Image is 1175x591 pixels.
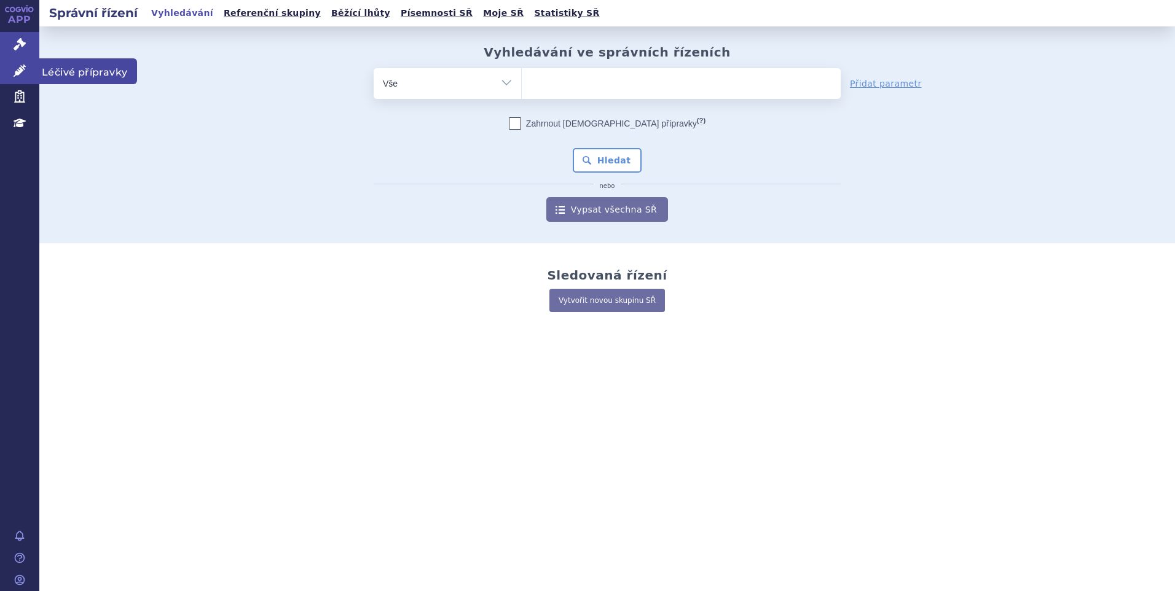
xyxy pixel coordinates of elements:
[594,182,621,190] i: nebo
[546,197,668,222] a: Vypsat všechna SŘ
[39,58,137,84] span: Léčivé přípravky
[484,45,731,60] h2: Vyhledávání ve správních řízeních
[850,77,922,90] a: Přidat parametr
[220,5,324,22] a: Referenční skupiny
[549,289,665,312] a: Vytvořit novou skupinu SŘ
[547,268,667,283] h2: Sledovaná řízení
[328,5,394,22] a: Běžící lhůty
[397,5,476,22] a: Písemnosti SŘ
[479,5,527,22] a: Moje SŘ
[697,117,705,125] abbr: (?)
[147,5,217,22] a: Vyhledávání
[509,117,705,130] label: Zahrnout [DEMOGRAPHIC_DATA] přípravky
[530,5,603,22] a: Statistiky SŘ
[39,4,147,22] h2: Správní řízení
[573,148,642,173] button: Hledat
